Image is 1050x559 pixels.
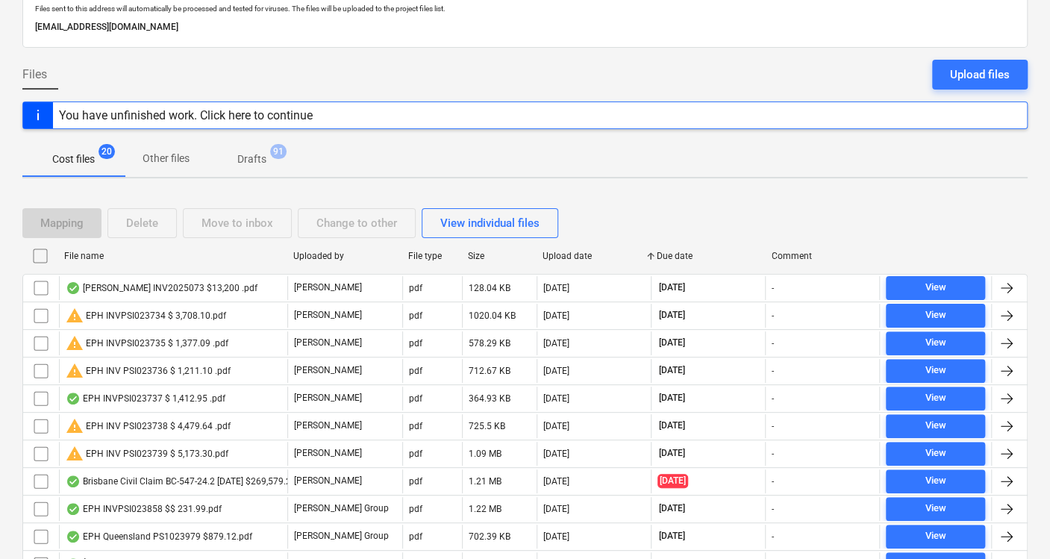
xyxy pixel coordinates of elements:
[66,282,81,294] div: OCR finished
[886,331,985,355] button: View
[469,421,505,431] div: 725.5 KB
[66,334,228,352] div: EPH INVPSI023735 $ 1,377.09 .pdf
[469,366,510,376] div: 712.67 KB
[237,152,266,167] p: Drafts
[543,421,569,431] div: [DATE]
[409,421,422,431] div: pdf
[409,366,422,376] div: pdf
[950,65,1010,84] div: Upload files
[469,449,501,459] div: 1.09 MB
[975,487,1050,559] iframe: Chat Widget
[886,304,985,328] button: View
[66,334,84,352] span: warning
[925,472,946,490] div: View
[543,449,569,459] div: [DATE]
[66,307,84,325] span: warning
[886,442,985,466] button: View
[469,476,501,487] div: 1.21 MB
[143,151,190,166] p: Other files
[543,476,569,487] div: [DATE]
[66,475,312,487] div: Brisbane Civil Claim BC-547-24.2 [DATE] $269,579.22.pdf
[925,390,946,407] div: View
[408,251,456,261] div: File type
[657,447,687,460] span: [DATE]
[66,393,225,405] div: EPH INVPSI023737 $ 1,412.95 .pdf
[294,364,362,377] p: [PERSON_NAME]
[66,393,81,405] div: OCR finished
[543,283,569,293] div: [DATE]
[772,338,774,349] div: -
[772,421,774,431] div: -
[543,531,569,542] div: [DATE]
[772,531,774,542] div: -
[772,393,774,404] div: -
[886,276,985,300] button: View
[35,19,1015,35] p: [EMAIL_ADDRESS][DOMAIN_NAME]
[657,419,687,432] span: [DATE]
[469,283,510,293] div: 128.04 KB
[543,338,569,349] div: [DATE]
[66,417,231,435] div: EPH INV PSI023738 $ 4,479.64 .pdf
[932,60,1028,90] button: Upload files
[657,474,688,488] span: [DATE]
[925,307,946,324] div: View
[66,475,81,487] div: OCR finished
[66,531,252,543] div: EPH Queensland PS1023979 $879.12.pdf
[409,449,422,459] div: pdf
[543,310,569,321] div: [DATE]
[409,310,422,321] div: pdf
[925,500,946,517] div: View
[657,364,687,377] span: [DATE]
[657,309,687,322] span: [DATE]
[66,503,222,515] div: EPH INVPSI023858 $$ 231.99.pdf
[66,445,84,463] span: warning
[294,447,362,460] p: [PERSON_NAME]
[66,362,231,380] div: EPH INV PSI023736 $ 1,211.10 .pdf
[772,504,774,514] div: -
[772,251,875,261] div: Comment
[925,362,946,379] div: View
[469,338,510,349] div: 578.29 KB
[409,531,422,542] div: pdf
[66,503,81,515] div: OCR finished
[772,310,774,321] div: -
[925,334,946,352] div: View
[657,392,687,405] span: [DATE]
[772,476,774,487] div: -
[469,531,510,542] div: 702.39 KB
[925,279,946,296] div: View
[409,338,422,349] div: pdf
[294,392,362,405] p: [PERSON_NAME]
[99,144,115,159] span: 20
[772,449,774,459] div: -
[440,213,540,233] div: View individual files
[66,307,226,325] div: EPH INVPSI023734 $ 3,708.10.pdf
[59,108,313,122] div: You have unfinished work. Click here to continue
[409,476,422,487] div: pdf
[469,393,510,404] div: 364.93 KB
[772,366,774,376] div: -
[66,282,257,294] div: [PERSON_NAME] INV2025073 $13,200 .pdf
[772,283,774,293] div: -
[543,504,569,514] div: [DATE]
[886,359,985,383] button: View
[543,393,569,404] div: [DATE]
[657,530,687,543] span: [DATE]
[294,502,389,515] p: [PERSON_NAME] Group
[657,337,687,349] span: [DATE]
[409,393,422,404] div: pdf
[22,66,47,84] span: Files
[886,469,985,493] button: View
[925,445,946,462] div: View
[468,251,531,261] div: Size
[657,281,687,294] span: [DATE]
[886,387,985,410] button: View
[469,504,501,514] div: 1.22 MB
[294,281,362,294] p: [PERSON_NAME]
[409,504,422,514] div: pdf
[294,530,389,543] p: [PERSON_NAME] Group
[886,414,985,438] button: View
[886,525,985,549] button: View
[35,4,1015,13] p: Files sent to this address will automatically be processed and tested for viruses. The files will...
